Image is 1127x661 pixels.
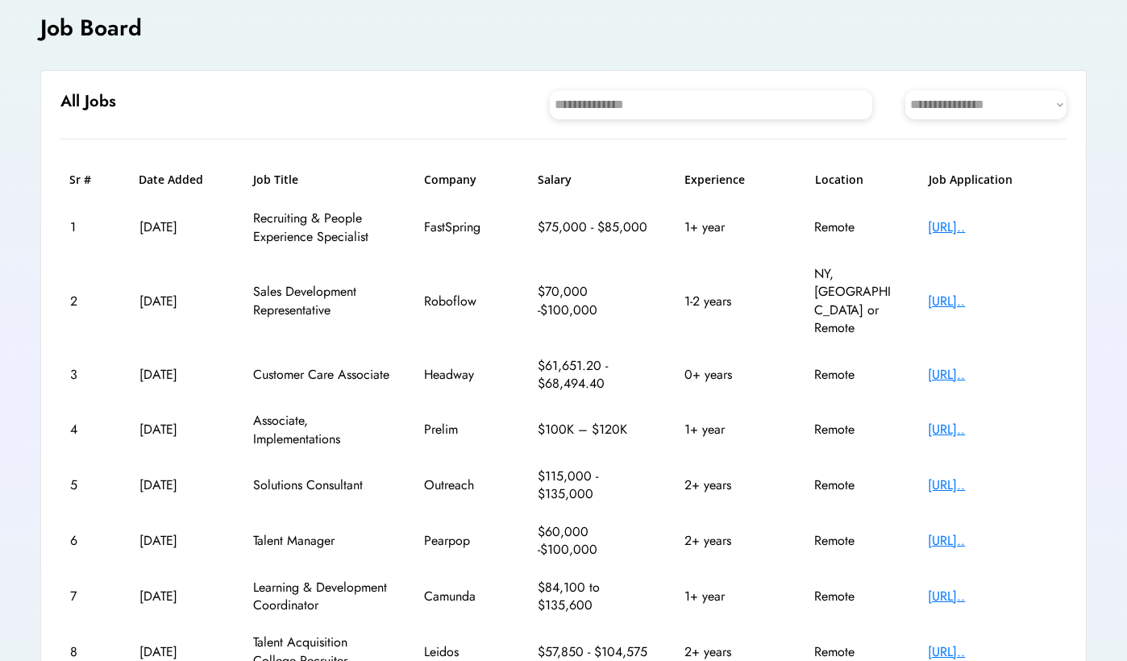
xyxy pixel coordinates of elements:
[139,588,220,605] div: [DATE]
[928,588,1057,605] div: [URL]..
[70,532,106,550] div: 6
[538,421,651,439] div: $100K – $120K
[684,218,781,236] div: 1+ year
[253,579,390,615] div: Learning & Development Coordinator
[424,218,505,236] div: FastSpring
[814,588,895,605] div: Remote
[928,532,1057,550] div: [URL]..
[814,421,895,439] div: Remote
[424,421,505,439] div: Prelim
[139,643,220,661] div: [DATE]
[538,468,651,504] div: $115,000 - $135,000
[684,643,781,661] div: 2+ years
[814,532,895,550] div: Remote
[928,366,1057,384] div: [URL]..
[424,588,505,605] div: Camunda
[814,218,895,236] div: Remote
[139,293,220,310] div: [DATE]
[424,532,505,550] div: Pearpop
[139,366,220,384] div: [DATE]
[684,532,781,550] div: 2+ years
[139,421,220,439] div: [DATE]
[684,421,781,439] div: 1+ year
[70,421,106,439] div: 4
[253,283,390,319] div: Sales Development Representative
[253,172,298,188] h6: Job Title
[70,588,106,605] div: 7
[814,476,895,494] div: Remote
[424,172,505,188] h6: Company
[139,218,220,236] div: [DATE]
[928,293,1057,310] div: [URL]..
[538,523,651,559] div: $60,000 -$100,000
[929,172,1058,188] h6: Job Application
[253,476,390,494] div: Solutions Consultant
[928,476,1057,494] div: [URL]..
[538,579,651,615] div: $84,100 to $135,600
[424,366,505,384] div: Headway
[815,172,896,188] h6: Location
[684,476,781,494] div: 2+ years
[928,218,1057,236] div: [URL]..
[684,588,781,605] div: 1+ year
[814,265,895,338] div: NY, [GEOGRAPHIC_DATA] or Remote
[139,476,220,494] div: [DATE]
[538,643,651,661] div: $57,850 - $104,575
[70,218,106,236] div: 1
[70,366,106,384] div: 3
[139,532,220,550] div: [DATE]
[60,90,116,113] h6: All Jobs
[814,643,895,661] div: Remote
[538,172,651,188] h6: Salary
[70,643,106,661] div: 8
[814,366,895,384] div: Remote
[928,643,1057,661] div: [URL]..
[684,366,781,384] div: 0+ years
[424,476,505,494] div: Outreach
[538,283,651,319] div: $70,000 -$100,000
[424,643,505,661] div: Leidos
[69,172,106,188] h6: Sr #
[70,293,106,310] div: 2
[684,293,781,310] div: 1-2 years
[40,12,142,44] h4: Job Board
[253,210,390,246] div: Recruiting & People Experience Specialist
[253,412,390,448] div: Associate, Implementations
[253,366,390,384] div: Customer Care Associate
[538,218,651,236] div: $75,000 - $85,000
[253,532,390,550] div: Talent Manager
[538,357,651,393] div: $61,651.20 - $68,494.40
[70,476,106,494] div: 5
[928,421,1057,439] div: [URL]..
[139,172,219,188] h6: Date Added
[684,172,781,188] h6: Experience
[424,293,505,310] div: Roboflow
